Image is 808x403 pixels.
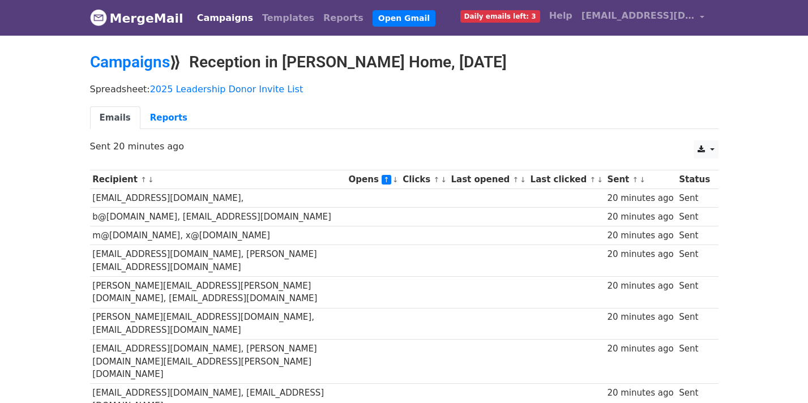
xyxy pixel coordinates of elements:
[676,189,712,208] td: Sent
[90,170,346,189] th: Recipient
[90,53,170,71] a: Campaigns
[632,175,638,184] a: ↑
[90,83,719,95] p: Spreadsheet:
[607,387,673,400] div: 20 minutes ago
[607,248,673,261] div: 20 minutes ago
[597,175,603,184] a: ↓
[520,175,526,184] a: ↓
[90,6,183,30] a: MergeMail
[528,170,605,189] th: Last clicked
[140,106,197,130] a: Reports
[90,226,346,245] td: m@[DOMAIN_NAME], x@[DOMAIN_NAME]
[607,280,673,293] div: 20 minutes ago
[460,10,540,23] span: Daily emails left: 3
[90,277,346,308] td: [PERSON_NAME][EMAIL_ADDRESS][PERSON_NAME][DOMAIN_NAME], [EMAIL_ADDRESS][DOMAIN_NAME]
[607,342,673,355] div: 20 minutes ago
[456,5,545,27] a: Daily emails left: 3
[90,340,346,384] td: [EMAIL_ADDRESS][DOMAIN_NAME], [PERSON_NAME][DOMAIN_NAME][EMAIL_ADDRESS][PERSON_NAME][DOMAIN_NAME]
[676,170,712,189] th: Status
[607,192,673,205] div: 20 minutes ago
[258,7,319,29] a: Templates
[607,311,673,324] div: 20 minutes ago
[582,9,695,23] span: [EMAIL_ADDRESS][DOMAIN_NAME]
[441,175,447,184] a: ↓
[400,170,448,189] th: Clicks
[140,175,147,184] a: ↑
[346,170,400,189] th: Opens
[676,277,712,308] td: Sent
[382,175,391,185] a: ↑
[90,53,719,72] h2: ⟫ Reception in [PERSON_NAME] Home, [DATE]
[589,175,596,184] a: ↑
[193,7,258,29] a: Campaigns
[448,170,528,189] th: Last opened
[545,5,577,27] a: Help
[148,175,154,184] a: ↓
[319,7,368,29] a: Reports
[607,211,673,224] div: 20 minutes ago
[373,10,435,27] a: Open Gmail
[676,226,712,245] td: Sent
[639,175,645,184] a: ↓
[676,340,712,384] td: Sent
[607,229,673,242] div: 20 minutes ago
[90,9,107,26] img: MergeMail logo
[90,189,346,208] td: [EMAIL_ADDRESS][DOMAIN_NAME],
[676,245,712,277] td: Sent
[676,208,712,226] td: Sent
[513,175,519,184] a: ↑
[90,106,140,130] a: Emails
[90,245,346,277] td: [EMAIL_ADDRESS][DOMAIN_NAME], [PERSON_NAME][EMAIL_ADDRESS][DOMAIN_NAME]
[676,308,712,340] td: Sent
[90,208,346,226] td: b@[DOMAIN_NAME], [EMAIL_ADDRESS][DOMAIN_NAME]
[605,170,677,189] th: Sent
[150,84,303,95] a: 2025 Leadership Donor Invite List
[392,175,399,184] a: ↓
[577,5,709,31] a: [EMAIL_ADDRESS][DOMAIN_NAME]
[433,175,439,184] a: ↑
[90,308,346,340] td: [PERSON_NAME][EMAIL_ADDRESS][DOMAIN_NAME], [EMAIL_ADDRESS][DOMAIN_NAME]
[90,140,719,152] p: Sent 20 minutes ago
